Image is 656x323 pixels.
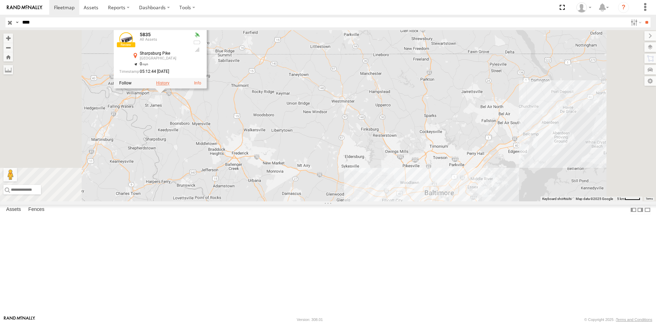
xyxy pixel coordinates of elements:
label: Realtime tracking of Asset [119,81,132,85]
button: Zoom Home [3,52,13,62]
div: Date/time of location update [119,69,188,74]
div: Last Event GSM Signal Strength [193,47,201,53]
a: Terms and Conditions [616,318,652,322]
div: No battery health information received from this device. [193,40,201,45]
a: View Asset Details [194,81,201,85]
a: 5835 [140,32,151,37]
button: Map Scale: 5 km per 42 pixels [615,197,642,201]
a: View Asset Details [119,32,133,46]
label: Hide Summary Table [644,205,651,215]
button: Drag Pegman onto the map to open Street View [3,168,17,181]
span: 5 km [617,197,625,201]
label: Search Filter Options [628,17,643,27]
div: Version: 308.01 [297,318,323,322]
label: Dock Summary Table to the Left [630,205,637,215]
button: Zoom in [3,33,13,43]
label: Assets [3,205,24,215]
div: [GEOGRAPHIC_DATA] [140,57,188,61]
a: Visit our Website [4,316,35,323]
a: Terms (opens in new tab) [646,198,653,200]
label: Dock Summary Table to the Right [637,205,644,215]
i: ? [618,2,629,13]
span: 0 [140,62,148,67]
div: Valid GPS Fix [193,32,201,38]
div: All Assets [140,38,188,42]
label: Map Settings [644,76,656,86]
label: View Asset History [156,81,169,85]
span: Map data ©2025 Google [576,197,613,201]
div: © Copyright 2025 - [584,318,652,322]
img: rand-logo.svg [7,5,42,10]
label: Measure [3,65,13,75]
div: Thomas Ward [574,2,594,13]
label: Fences [25,205,48,215]
button: Keyboard shortcuts [542,197,572,201]
label: Search Query [14,17,20,27]
div: Sharpsburg Pike [140,51,188,56]
button: Zoom out [3,43,13,52]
